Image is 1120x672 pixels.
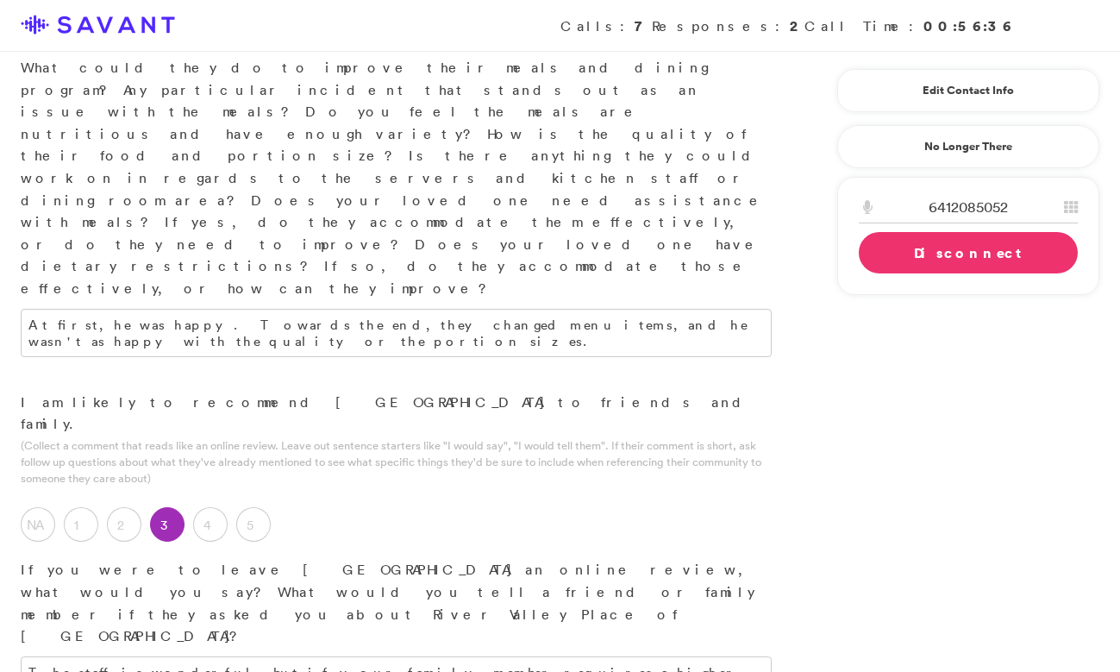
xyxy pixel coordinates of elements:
p: What could they do to improve their meals and dining program? Any particular incident that stands... [21,57,772,300]
a: Disconnect [859,232,1078,273]
label: 5 [236,507,271,542]
a: No Longer There [837,125,1099,168]
a: Edit Contact Info [859,77,1078,104]
label: 1 [64,507,98,542]
label: 2 [107,507,141,542]
strong: 2 [790,16,804,35]
strong: 7 [635,16,652,35]
p: (Collect a comment that reads like an online review. Leave out sentence starters like "I would sa... [21,437,772,487]
p: If you were to leave [GEOGRAPHIC_DATA] an online review, what would you say? What would you tell ... [21,559,772,647]
strong: 00:56:36 [923,16,1013,35]
p: I am likely to recommend [GEOGRAPHIC_DATA] to friends and family. [21,392,772,436]
label: 3 [150,507,185,542]
label: 4 [193,507,228,542]
label: NA [21,507,55,542]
